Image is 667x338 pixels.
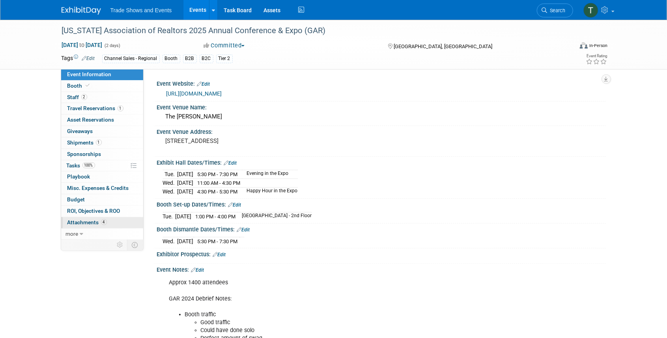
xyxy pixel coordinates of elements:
a: Booth [61,81,143,92]
td: Tags [62,54,95,63]
td: [GEOGRAPHIC_DATA] - 2nd Floor [237,212,312,220]
a: Misc. Expenses & Credits [61,183,143,194]
li: Good traffic [201,319,514,327]
td: [DATE] [177,237,194,245]
span: to [78,42,86,48]
span: [GEOGRAPHIC_DATA], [GEOGRAPHIC_DATA] [394,43,492,49]
span: 2 [81,94,87,100]
a: Playbook [61,171,143,182]
span: Travel Reservations [67,105,123,111]
div: Booth Dismantle Dates/Times: [157,223,606,234]
a: Search [537,4,573,17]
a: Edit [228,202,241,208]
span: Event Information [67,71,112,77]
a: Edit [237,227,250,233]
td: [DATE] [176,212,192,220]
td: Evening in the Expo [242,170,298,179]
span: Search [547,8,566,13]
td: [DATE] [177,187,194,195]
a: Staff2 [61,92,143,103]
td: Toggle Event Tabs [127,240,143,250]
i: Booth reservation complete [86,83,90,88]
pre: [STREET_ADDRESS] [166,137,335,145]
div: Tier 2 [216,54,233,63]
span: 4:30 PM - 5:30 PM [198,189,238,195]
td: Personalize Event Tab Strip [114,240,127,250]
td: Tue. [163,212,176,220]
a: Budget [61,194,143,205]
button: Committed [201,41,248,50]
div: In-Person [589,43,607,49]
a: Event Information [61,69,143,80]
a: Edit [191,267,204,273]
a: Shipments1 [61,137,143,148]
span: [DATE] [DATE] [62,41,103,49]
span: Asset Reservations [67,116,114,123]
span: 100% [82,162,95,168]
div: Booth [163,54,180,63]
a: Edit [213,252,226,257]
span: 4 [101,219,107,225]
div: [US_STATE] Association of Realtors 2025 Annual Conference & Expo (GAR) [59,24,561,38]
span: Shipments [67,139,102,146]
span: Sponsorships [67,151,101,157]
span: Booth [67,83,92,89]
a: Edit [197,81,210,87]
div: Event Website: [157,78,606,88]
td: Wed. [163,187,177,195]
td: [DATE] [177,179,194,188]
span: more [66,231,78,237]
img: Tiff Wagner [583,3,598,18]
span: Budget [67,196,85,203]
a: Edit [224,160,237,166]
span: 5:30 PM - 7:30 PM [198,171,238,177]
td: Tue. [163,170,177,179]
span: (2 days) [104,43,121,48]
span: Playbook [67,173,90,180]
span: Trade Shows and Events [110,7,172,13]
a: Edit [82,56,95,61]
a: Giveaways [61,126,143,137]
div: Booth Set-up Dates/Times: [157,199,606,209]
div: Exhibitor Prospectus: [157,248,606,259]
span: ROI, Objectives & ROO [67,208,120,214]
td: Wed. [163,237,177,245]
span: 1 [118,105,123,111]
span: Giveaways [67,128,93,134]
div: B2C [200,54,213,63]
span: 1 [96,139,102,145]
span: Attachments [67,219,107,225]
span: 11:00 AM - 4:30 PM [198,180,241,186]
td: Wed. [163,179,177,188]
span: 1:00 PM - 4:00 PM [196,214,236,220]
div: Event Notes: [157,264,606,274]
div: B2B [183,54,197,63]
span: 5:30 PM - 7:30 PM [198,238,238,244]
span: Tasks [67,162,95,169]
span: Misc. Expenses & Credits [67,185,129,191]
div: Event Rating [586,54,607,58]
div: Event Format [527,41,608,53]
a: Attachments4 [61,217,143,228]
td: Happy Hour in the Expo [242,187,298,195]
span: Staff [67,94,87,100]
a: more [61,229,143,240]
div: Event Venue Address: [157,126,606,136]
li: Could have done solo [201,327,514,334]
div: The [PERSON_NAME] [163,111,600,123]
a: Tasks100% [61,160,143,171]
div: Event Venue Name: [157,101,606,111]
div: Exhibit Hall Dates/Times: [157,157,606,167]
a: ROI, Objectives & ROO [61,206,143,217]
td: [DATE] [177,170,194,179]
a: Travel Reservations1 [61,103,143,114]
a: Asset Reservations [61,115,143,126]
a: [URL][DOMAIN_NAME] [166,90,222,97]
img: Format-Inperson.png [580,42,588,49]
div: Channel Sales - Regional [102,54,160,63]
a: Sponsorships [61,149,143,160]
img: ExhibitDay [62,7,101,15]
